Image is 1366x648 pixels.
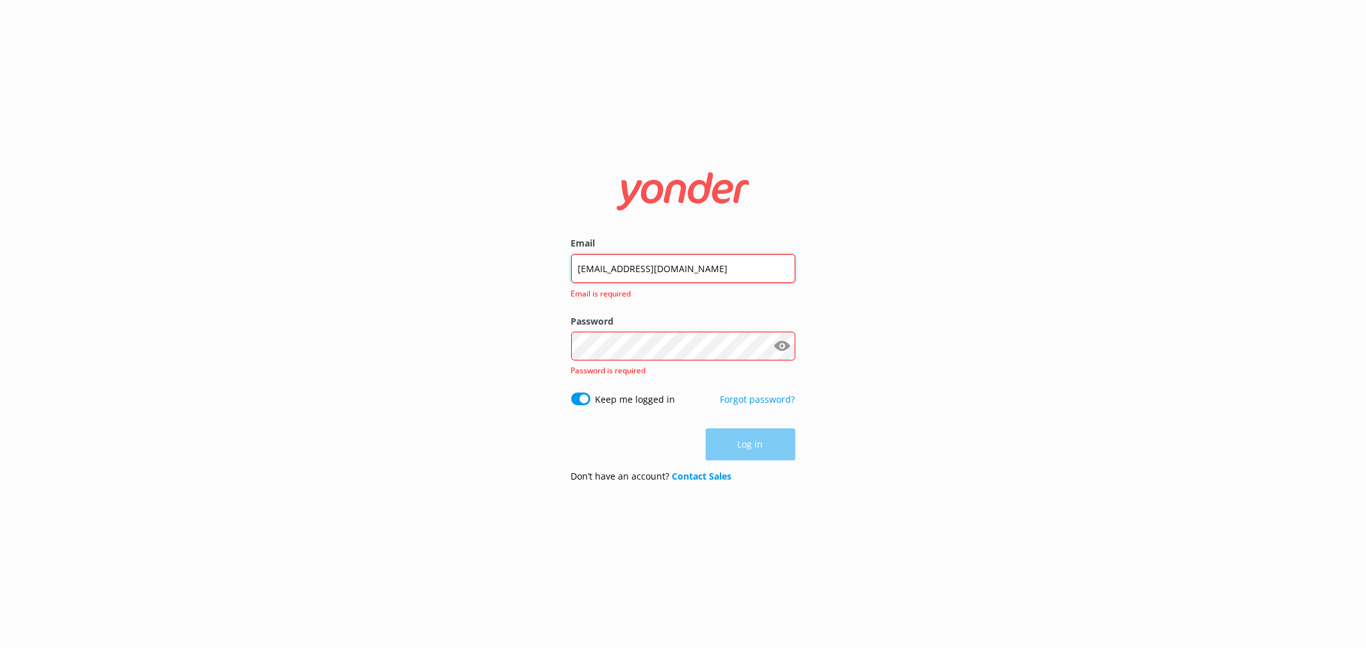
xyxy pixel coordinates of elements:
a: Contact Sales [672,470,732,482]
input: user@emailaddress.com [571,254,795,283]
label: Email [571,236,795,250]
label: Keep me logged in [596,393,676,407]
button: Show password [770,334,795,359]
span: Password is required [571,365,646,376]
p: Don’t have an account? [571,469,732,483]
a: Forgot password? [720,393,795,405]
label: Password [571,314,795,328]
span: Email is required [571,288,788,300]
